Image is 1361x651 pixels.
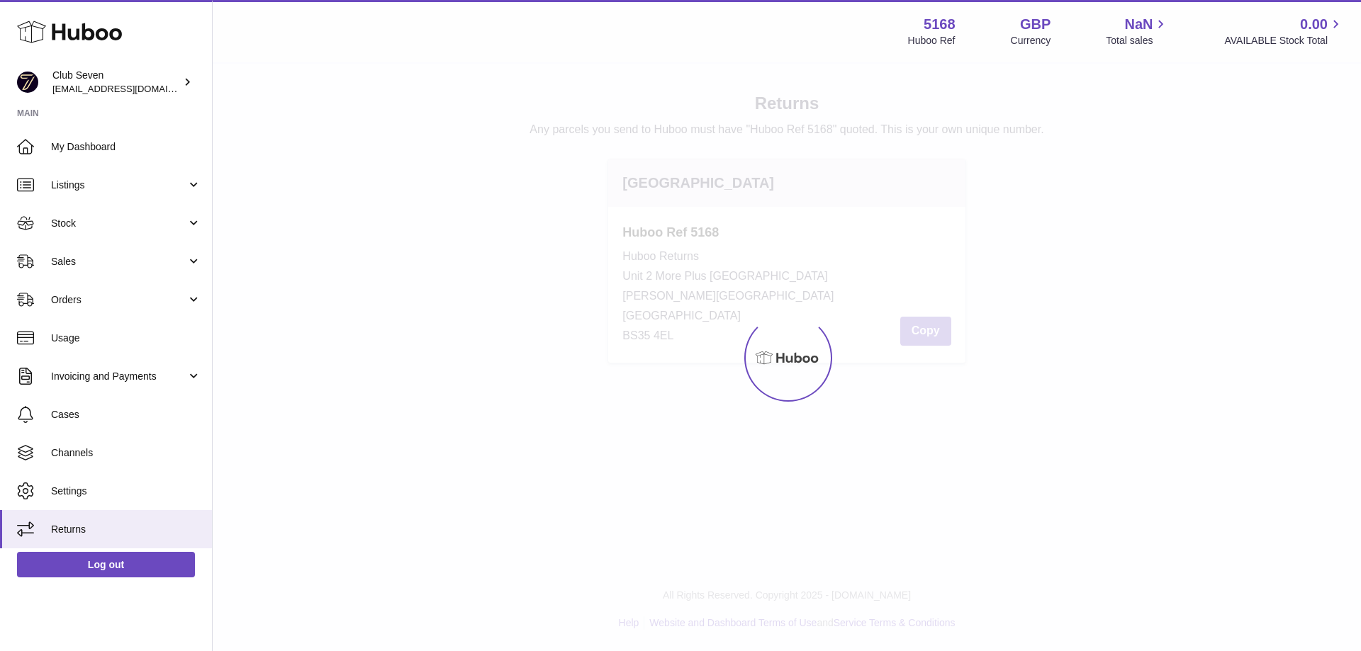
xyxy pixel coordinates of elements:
span: Channels [51,446,201,460]
a: NaN Total sales [1106,15,1169,47]
span: Stock [51,217,186,230]
span: Total sales [1106,34,1169,47]
span: Returns [51,523,201,536]
span: Cases [51,408,201,421]
span: Settings [51,485,201,498]
span: My Dashboard [51,140,201,154]
span: 0.00 [1300,15,1328,34]
strong: GBP [1020,15,1051,34]
span: AVAILABLE Stock Total [1224,34,1344,47]
span: Usage [51,332,201,345]
span: Sales [51,255,186,268]
a: 0.00 AVAILABLE Stock Total [1224,15,1344,47]
div: Club Seven [52,69,180,96]
span: NaN [1124,15,1153,34]
div: Huboo Ref [908,34,956,47]
strong: 5168 [924,15,956,34]
span: Invoicing and Payments [51,370,186,383]
img: info@wearclubseven.com [17,72,38,93]
div: Currency [1011,34,1051,47]
span: [EMAIL_ADDRESS][DOMAIN_NAME] [52,83,208,94]
a: Log out [17,552,195,577]
span: Listings [51,179,186,192]
span: Orders [51,293,186,307]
